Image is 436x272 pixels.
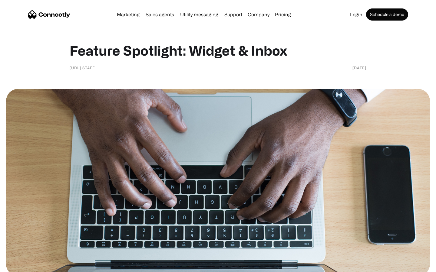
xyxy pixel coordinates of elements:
a: Login [348,12,365,17]
a: Pricing [272,12,293,17]
div: [DATE] [352,65,366,71]
h1: Feature Spotlight: Widget & Inbox [70,42,366,59]
aside: Language selected: English [6,261,36,270]
a: Sales agents [143,12,177,17]
a: Utility messaging [178,12,221,17]
a: Marketing [114,12,142,17]
ul: Language list [12,261,36,270]
div: Company [248,10,269,19]
a: Schedule a demo [366,8,408,21]
div: [URL] staff [70,65,95,71]
a: Support [222,12,245,17]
